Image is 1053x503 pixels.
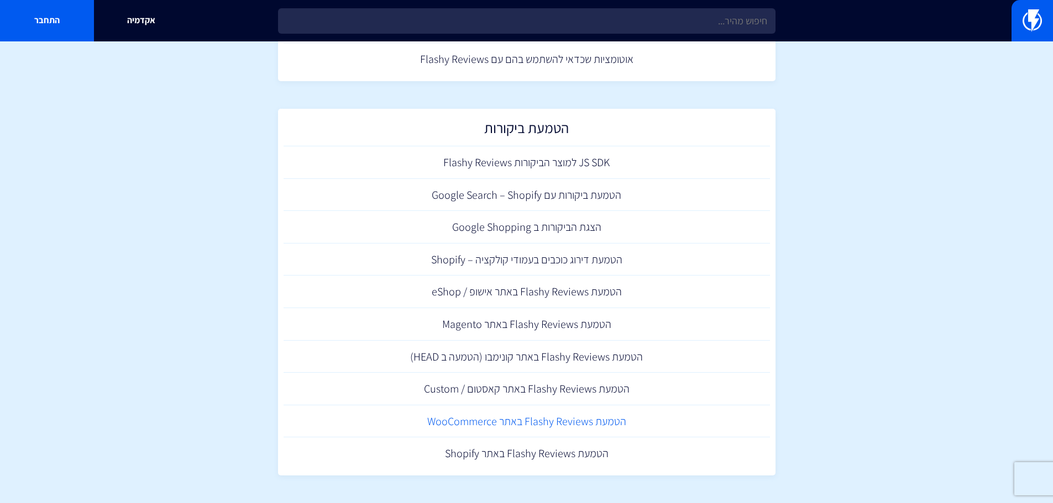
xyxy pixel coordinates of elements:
[284,114,770,147] a: הטמעת ביקורות
[284,146,770,179] a: JS SDK למוצר הביקורות Flashy Reviews
[284,405,770,438] a: הטמעת Flashy Reviews באתר WooCommerce
[284,341,770,373] a: הטמעת Flashy Reviews באתר קונימבו (הטמעה ב HEAD)
[278,8,776,34] input: חיפוש מהיר...
[284,276,770,308] a: הטמעת Flashy Reviews באתר אישופ / eShop
[289,120,764,141] h2: הטמעת ביקורות
[284,243,770,276] a: הטמעת דירוג כוכבים בעמודי קולקציה – Shopify
[284,373,770,405] a: הטמעת Flashy Reviews באתר קאסטום / Custom
[284,179,770,211] a: הטמעת ביקורות עם Google Search – Shopify
[284,211,770,243] a: הצגת הביקורות ב Google Shopping
[284,43,770,76] a: אוטומציות שכדאי להשתמש בהם עם Flashy Reviews
[284,308,770,341] a: הטמעת Flashy Reviews באתר Magento
[284,437,770,470] a: הטמעת Flashy Reviews באתר Shopify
